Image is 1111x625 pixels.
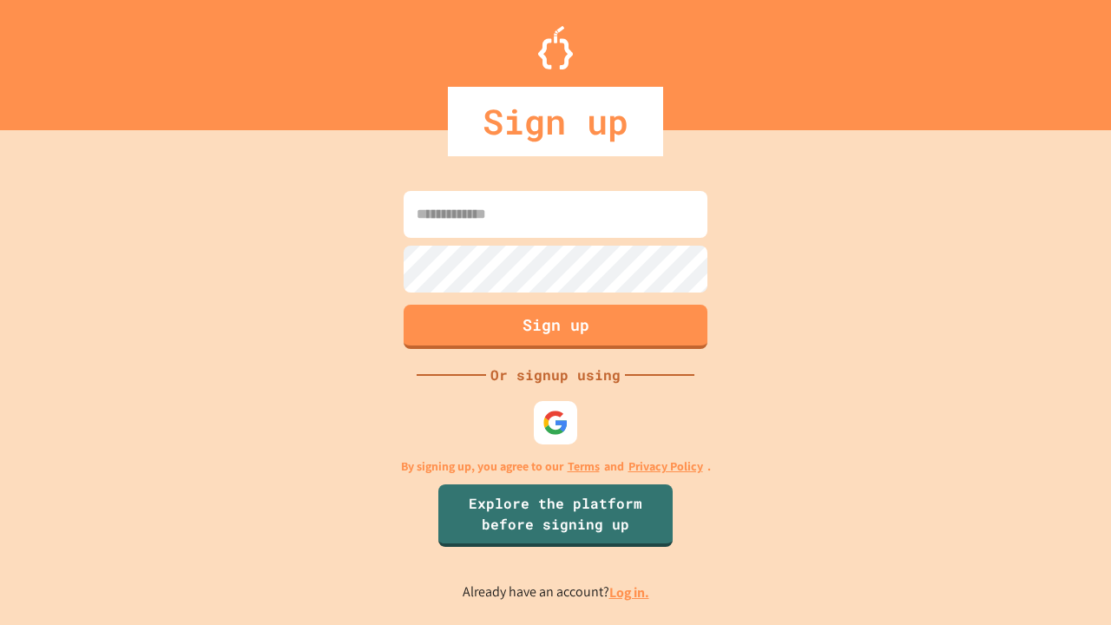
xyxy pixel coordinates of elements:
[448,87,663,156] div: Sign up
[628,457,703,476] a: Privacy Policy
[401,457,711,476] p: By signing up, you agree to our and .
[609,583,649,602] a: Log in.
[404,305,707,349] button: Sign up
[486,365,625,385] div: Or signup using
[463,582,649,603] p: Already have an account?
[538,26,573,69] img: Logo.svg
[568,457,600,476] a: Terms
[542,410,569,436] img: google-icon.svg
[438,484,673,547] a: Explore the platform before signing up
